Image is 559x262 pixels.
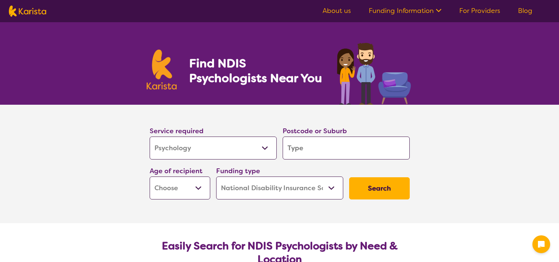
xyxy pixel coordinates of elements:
img: psychology [334,40,413,105]
label: Postcode or Suburb [283,127,347,135]
button: Search [349,177,410,199]
a: Blog [518,6,532,15]
a: About us [323,6,351,15]
h1: Find NDIS Psychologists Near You [189,56,326,85]
label: Funding type [216,167,260,175]
label: Service required [150,127,204,135]
img: Karista logo [147,50,177,90]
input: Type [283,137,410,159]
label: Age of recipient [150,167,202,175]
img: Karista logo [9,6,46,17]
a: Funding Information [369,6,442,15]
a: For Providers [459,6,500,15]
